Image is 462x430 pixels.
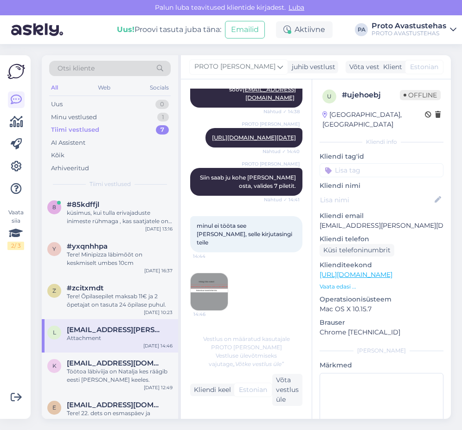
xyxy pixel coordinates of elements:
span: Vestlus on määratud kasutajale PROTO [PERSON_NAME] [203,335,290,351]
span: evelinasrebaliene@gmail.com [67,401,163,409]
span: Siin saab ju kohe [PERSON_NAME] osta, valides 7 piletit. [200,174,297,189]
span: Estonian [410,62,438,72]
span: Saatke oma soov [229,77,297,101]
div: Uus [51,100,63,109]
div: 0 [155,100,169,109]
div: [DATE] 16:37 [144,267,173,274]
div: Attachment [67,334,173,342]
input: Lisa tag [320,163,443,177]
div: Aktiivne [276,21,333,38]
span: l [53,329,56,336]
div: 2 / 3 [7,242,24,250]
span: PROTO [PERSON_NAME] [194,62,276,72]
div: Klient [379,62,402,72]
div: Tere! Õpilasepilet maksab 11€ ja 2 õpetajat on tasuta 24 õpilase puhul. [67,292,173,309]
p: Chrome [TECHNICAL_ID] [320,327,443,337]
div: [GEOGRAPHIC_DATA], [GEOGRAPHIC_DATA] [322,110,425,129]
span: Nähtud ✓ 14:41 [264,196,300,203]
span: PROTO [PERSON_NAME] [242,160,300,167]
div: Kliendi info [320,138,443,146]
span: y [52,245,56,252]
span: leena.kreitner@gmail.com [67,326,163,334]
span: Estonian [239,385,267,395]
p: Kliendi telefon [320,234,443,244]
span: k [52,362,57,369]
span: 14:44 [193,253,228,260]
span: 14:46 [193,311,228,318]
div: All [49,82,60,94]
div: [DATE] 10:23 [144,309,173,316]
span: z [52,287,56,294]
div: PROTO AVASTUSTEHAS [372,30,446,37]
span: Nähtud ✓ 14:40 [263,148,300,155]
div: Võta vestlus üle [272,374,302,406]
div: Proovi tasuta juba täna: [117,24,221,35]
div: 1 [157,113,169,122]
p: Brauser [320,318,443,327]
span: Otsi kliente [58,64,95,73]
span: kubidina@gmail.com [67,359,163,367]
div: juhib vestlust [288,62,335,72]
div: Töötoa läbiviija on Natalja kes räägib eesti [PERSON_NAME] keeles. [67,367,173,384]
div: Socials [148,82,171,94]
div: Küsi telefoninumbrit [320,244,394,257]
p: Kliendi email [320,211,443,221]
span: minul ei tööta see [PERSON_NAME], selle kirjutasingi teile [197,222,294,246]
div: AI Assistent [51,138,85,148]
input: Lisa nimi [320,195,433,205]
i: „Võtke vestlus üle” [233,360,284,367]
div: Minu vestlused [51,113,97,122]
p: Kliendi tag'id [320,152,443,161]
div: Kliendi keel [190,385,231,395]
a: [URL][DOMAIN_NAME] [320,270,392,279]
span: e [52,404,56,411]
b: Uus! [117,25,135,34]
div: # ujehoebj [342,90,400,101]
span: u [327,93,332,100]
p: Kliendi nimi [320,181,443,191]
span: Offline [400,90,441,100]
p: [EMAIL_ADDRESS][PERSON_NAME][DOMAIN_NAME] [320,221,443,231]
div: Proto Avastustehas [372,22,446,30]
span: Tiimi vestlused [90,180,131,188]
div: Vaata siia [7,208,24,250]
div: [DATE] 14:46 [143,342,173,349]
div: Tere! Minipizza läbimõõt on keskmiselt umbes 10cm [67,250,173,267]
span: #zcitxmdt [67,284,103,292]
a: Proto AvastustehasPROTO AVASTUSTEHAS [372,22,456,37]
div: Tiimi vestlused [51,125,99,135]
div: Arhiveeritud [51,164,89,173]
span: PROTO [PERSON_NAME] [242,121,300,128]
button: Emailid [225,21,265,39]
div: Kõik [51,151,64,160]
div: küsimus, kui tulla erivajaduste inimeste rühmaga , kas saatjatele on vaja samuti pilet soetada võ... [67,209,173,225]
div: PA [355,23,368,36]
div: Võta vestlus üle [346,61,404,73]
img: Attachment [191,273,228,310]
p: Märkmed [320,360,443,370]
p: Klienditeekond [320,260,443,270]
img: Askly Logo [7,63,25,80]
div: Web [96,82,112,94]
div: [DATE] 13:16 [145,225,173,232]
span: #85kdffjl [67,200,99,209]
p: Vaata edasi ... [320,282,443,291]
span: 8 [52,204,56,211]
span: #yxqnhhpa [67,242,108,250]
span: Vestluse ülevõtmiseks vajutage [209,352,284,367]
span: Nähtud ✓ 14:38 [263,108,300,115]
div: Tere! 22. dets on esmaspäev ja tavaliselt oleme me suletud esmaspäeval. [67,409,173,426]
a: [URL][DOMAIN_NAME][DATE] [212,134,296,141]
div: [DATE] 12:49 [144,384,173,391]
div: [PERSON_NAME] [320,347,443,355]
p: Mac OS X 10.15.7 [320,304,443,314]
p: Operatsioonisüsteem [320,295,443,304]
div: 7 [156,125,169,135]
span: Luba [286,3,307,12]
